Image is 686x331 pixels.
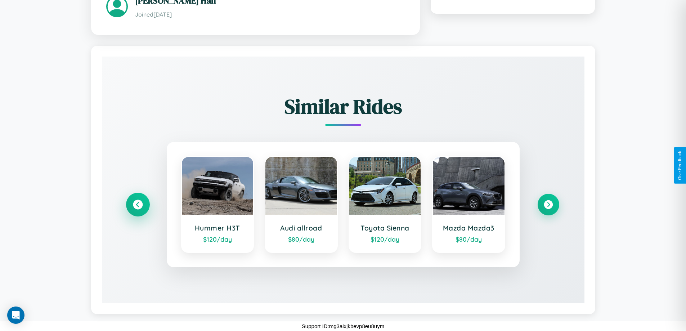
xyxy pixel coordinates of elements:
h3: Audi allroad [273,224,330,232]
h2: Similar Rides [127,93,559,120]
div: $ 120 /day [189,235,246,243]
h3: Toyota Sienna [357,224,414,232]
div: Open Intercom Messenger [7,307,24,324]
div: $ 120 /day [357,235,414,243]
h3: Mazda Mazda3 [440,224,497,232]
div: Give Feedback [677,151,682,180]
div: $ 80 /day [440,235,497,243]
a: Mazda Mazda3$80/day [432,156,505,253]
div: $ 80 /day [273,235,330,243]
a: Audi allroad$80/day [265,156,338,253]
p: Joined [DATE] [135,9,405,20]
h3: Hummer H3T [189,224,246,232]
a: Toyota Sienna$120/day [349,156,422,253]
p: Support ID: mg3aixjkbevp8eu8uym [302,321,384,331]
a: Hummer H3T$120/day [181,156,254,253]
